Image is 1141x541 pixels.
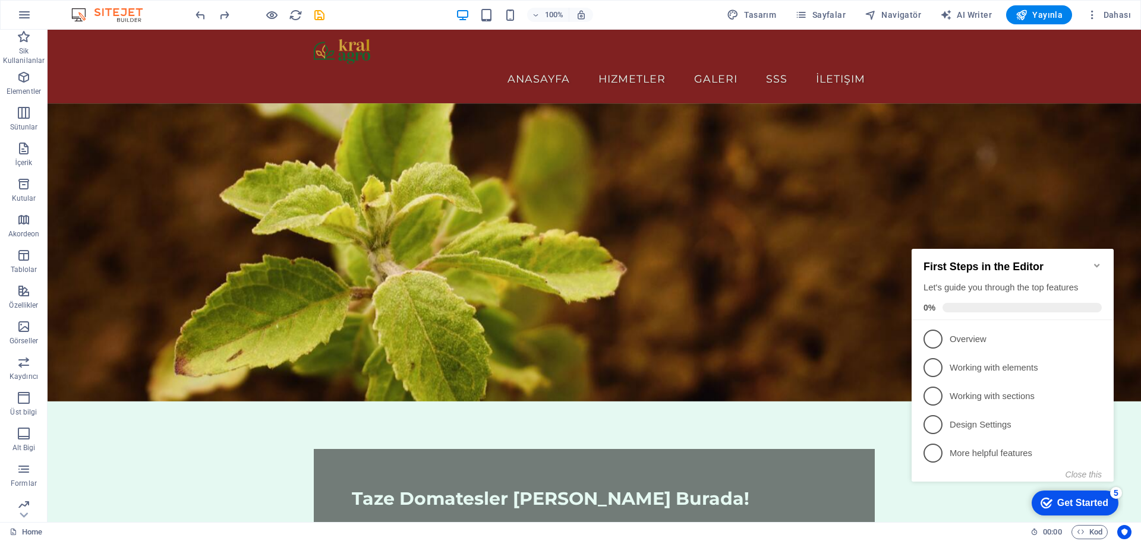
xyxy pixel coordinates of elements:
span: Yayınla [1016,9,1063,21]
p: Elementler [7,87,41,96]
li: Overview [5,93,207,122]
h6: 100% [545,8,564,22]
span: Navigatör [865,9,921,21]
button: Usercentrics [1117,525,1131,539]
button: Dahası [1082,5,1136,24]
p: Design Settings [43,187,185,200]
p: Sütunlar [10,122,38,132]
h2: First Steps in the Editor [17,29,195,42]
p: Kutular [12,194,36,203]
button: Kod [1071,525,1108,539]
i: Geri al: Gölgeyi değiştir (Ctrl+Z) [194,8,207,22]
button: redo [217,8,231,22]
p: Görseller [10,336,38,346]
span: 00 00 [1043,525,1061,539]
p: İçerik [15,158,32,167]
a: Seçimi iptal etmek için tıkla. Sayfaları açmak için çift tıkla [10,525,42,539]
span: Dahası [1086,9,1131,21]
span: AI Writer [940,9,992,21]
p: Tablolar [11,265,37,274]
button: 100% [527,8,569,22]
p: Formlar [11,479,37,488]
button: undo [193,8,207,22]
p: More helpful features [43,216,185,228]
img: Editor Logo [68,8,157,22]
div: Minimize checklist [185,29,195,39]
i: Sayfayı yeniden yükleyin [289,8,302,22]
span: Tasarım [727,9,776,21]
span: 0% [17,71,36,81]
button: AI Writer [935,5,997,24]
p: Alt Bigi [12,443,36,453]
button: save [312,8,326,22]
p: Akordeon [8,229,40,239]
div: 5 [203,255,215,267]
div: Get Started 5 items remaining, 0% complete [125,259,212,284]
li: Working with elements [5,122,207,150]
div: Get Started [150,266,201,277]
p: Kaydırıcı [10,372,38,381]
i: Yinele: Element ekle (Ctrl+Y, ⌘+Y) [218,8,231,22]
div: Tasarım (Ctrl+Alt+Y) [722,5,781,24]
button: Yayınla [1006,5,1072,24]
li: More helpful features [5,207,207,236]
button: Tasarım [722,5,781,24]
p: Overview [43,102,185,114]
button: Navigatör [860,5,926,24]
button: Close this [159,238,195,248]
p: Working with sections [43,159,185,171]
p: Working with elements [43,130,185,143]
button: reload [288,8,302,22]
span: Kod [1077,525,1102,539]
li: Working with sections [5,150,207,179]
p: Özellikler [9,300,38,310]
div: Let's guide you through the top features [17,50,195,62]
i: Yeniden boyutlandırmada yakınlaştırma düzeyini seçilen cihaza uyacak şekilde otomatik olarak ayarla. [576,10,587,20]
button: Ön izleme modundan çıkıp düzenlemeye devam etmek için buraya tıklayın [264,8,279,22]
span: : [1051,527,1053,536]
span: Sayfalar [795,9,846,21]
p: Üst bilgi [10,407,37,417]
li: Design Settings [5,179,207,207]
i: Kaydet (Ctrl+S) [313,8,326,22]
button: Sayfalar [790,5,850,24]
